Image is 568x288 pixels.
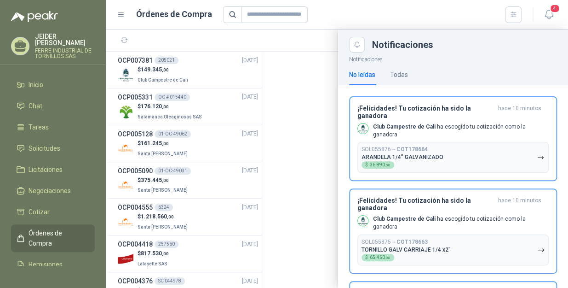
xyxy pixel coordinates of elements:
[29,122,49,132] span: Tareas
[11,97,95,115] a: Chat
[540,6,557,23] button: 4
[372,40,557,49] div: Notificaciones
[11,161,95,178] a: Licitaciones
[357,235,549,265] button: SOL055875→COT178663TORNILLO GALV CARRIAJE 1/4 x2"$65.450,00
[29,165,63,175] span: Licitaciones
[338,53,568,64] p: Notificaciones
[550,4,560,13] span: 4
[385,163,390,167] span: ,00
[390,70,408,80] div: Todas
[361,161,394,169] div: $
[11,118,95,136] a: Tareas
[29,228,86,248] span: Órdenes de Compra
[11,256,95,273] a: Remisiones
[29,101,42,111] span: Chat
[498,105,541,119] span: hace 10 minutos
[35,33,95,46] p: JEIDER [PERSON_NAME]
[373,123,549,139] p: ha escogido tu cotización como la ganadora
[370,163,390,167] span: 36.890
[349,37,365,53] button: Close
[357,105,494,119] h3: ¡Felicidades! Tu cotización ha sido la ganadora
[373,215,549,231] p: ha escogido tu cotización como la ganadora
[349,70,375,80] div: No leídas
[136,8,212,21] h1: Órdenes de Compra
[358,216,368,226] img: Company Logo
[29,80,43,90] span: Inicio
[349,188,557,274] button: ¡Felicidades! Tu cotización ha sido la ganadorahace 10 minutos Company LogoClub Campestre de Cali...
[361,239,428,246] p: SOL055875 →
[396,146,428,153] b: COT178664
[29,143,60,153] span: Solicitudes
[361,247,451,253] p: TORNILLO GALV CARRIAJE 1/4 x2"
[349,96,557,182] button: ¡Felicidades! Tu cotización ha sido la ganadorahace 10 minutos Company LogoClub Campestre de Cali...
[29,186,71,196] span: Negociaciones
[11,182,95,200] a: Negociaciones
[373,216,436,222] b: Club Campestre de Cali
[11,140,95,157] a: Solicitudes
[361,146,428,153] p: SOL055876 →
[498,197,541,212] span: hace 10 minutos
[373,123,436,130] b: Club Campestre de Cali
[11,203,95,221] a: Cotizar
[396,239,428,245] b: COT178663
[11,224,95,252] a: Órdenes de Compra
[29,259,63,270] span: Remisiones
[358,123,368,134] img: Company Logo
[361,154,443,160] p: ARANDELA 1/4" GALVANIZADO
[35,48,95,59] p: FERRE INDUSTRIAL DE TORNILLOS SAS
[370,255,390,260] span: 65.450
[357,197,494,212] h3: ¡Felicidades! Tu cotización ha sido la ganadora
[361,254,394,261] div: $
[11,11,58,22] img: Logo peakr
[357,142,549,173] button: SOL055876→COT178664ARANDELA 1/4" GALVANIZADO$36.890,00
[11,76,95,94] a: Inicio
[385,256,390,260] span: ,00
[29,207,50,217] span: Cotizar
